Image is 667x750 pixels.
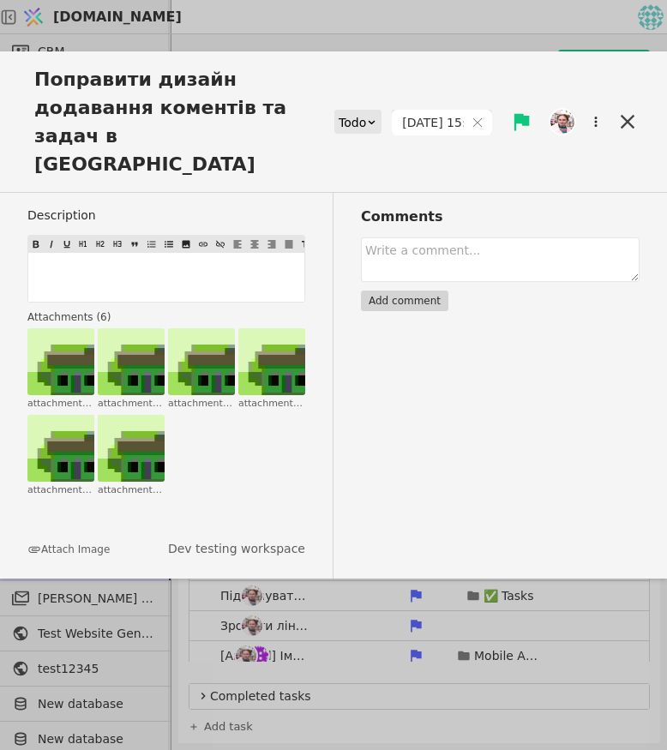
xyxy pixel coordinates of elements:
svg: close [472,117,484,129]
span: Поправити дизайн додавання коментів та задач в [GEOGRAPHIC_DATA] [27,65,334,178]
button: Clear [472,117,484,129]
button: Add comment [361,291,448,311]
h3: Comments [361,207,640,227]
input: dd.MM.yyyy HH:mm [393,111,464,135]
img: Хр [550,110,574,134]
div: Todo [339,111,366,135]
a: Dev testing workspace [168,540,305,558]
button: Attach Image [27,542,110,557]
label: Description [27,207,305,225]
h4: Attachments ( 6 ) [27,309,305,325]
